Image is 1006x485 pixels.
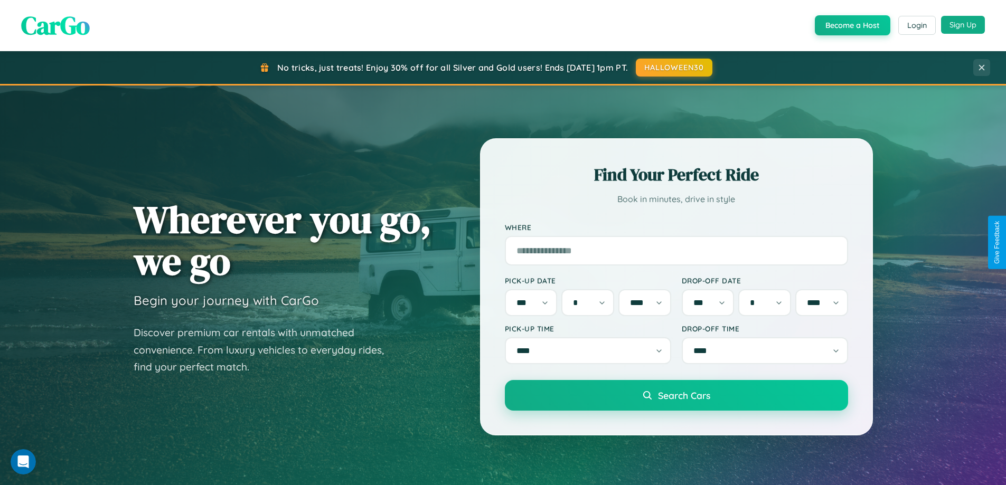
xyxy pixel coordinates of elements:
label: Pick-up Time [505,324,671,333]
label: Drop-off Date [682,276,848,285]
iframe: Intercom live chat [11,449,36,474]
span: No tricks, just treats! Enjoy 30% off for all Silver and Gold users! Ends [DATE] 1pm PT. [277,62,628,73]
h3: Begin your journey with CarGo [134,292,319,308]
label: Where [505,223,848,232]
button: Sign Up [941,16,985,34]
label: Drop-off Time [682,324,848,333]
p: Discover premium car rentals with unmatched convenience. From luxury vehicles to everyday rides, ... [134,324,398,376]
h1: Wherever you go, we go [134,198,431,282]
button: HALLOWEEN30 [636,59,712,77]
span: CarGo [21,8,90,43]
button: Search Cars [505,380,848,411]
h2: Find Your Perfect Ride [505,163,848,186]
button: Login [898,16,936,35]
div: Give Feedback [993,221,1001,264]
span: Search Cars [658,389,710,401]
p: Book in minutes, drive in style [505,192,848,207]
button: Become a Host [815,15,890,35]
label: Pick-up Date [505,276,671,285]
